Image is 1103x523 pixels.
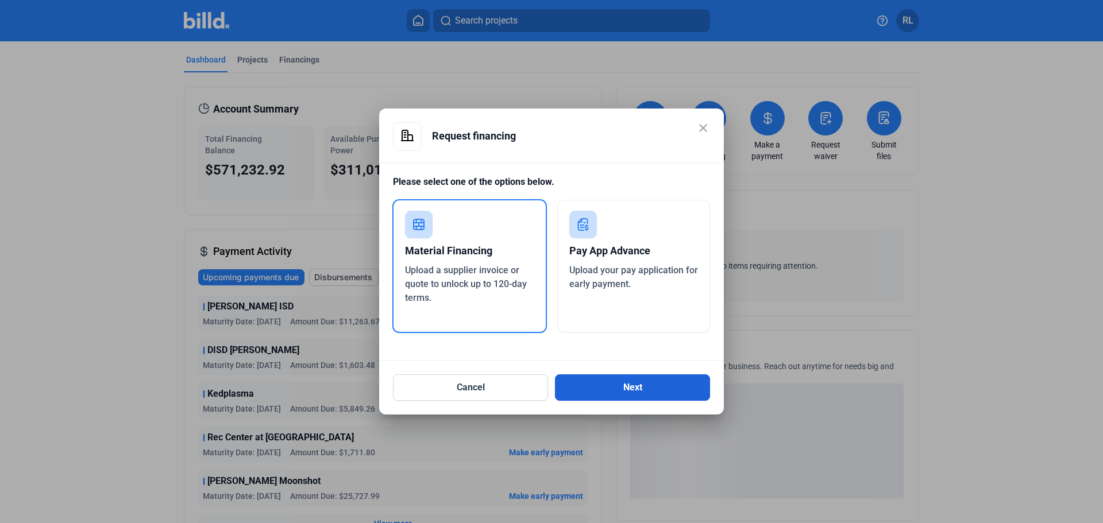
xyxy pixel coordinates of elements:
mat-icon: close [696,121,710,135]
span: Upload a supplier invoice or quote to unlock up to 120-day terms. [405,265,527,303]
div: Pay App Advance [569,238,699,264]
span: Upload your pay application for early payment. [569,265,698,289]
button: Cancel [393,374,548,401]
button: Next [555,374,710,401]
div: Request financing [432,122,710,150]
div: Material Financing [405,238,534,264]
div: Please select one of the options below. [393,175,710,200]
